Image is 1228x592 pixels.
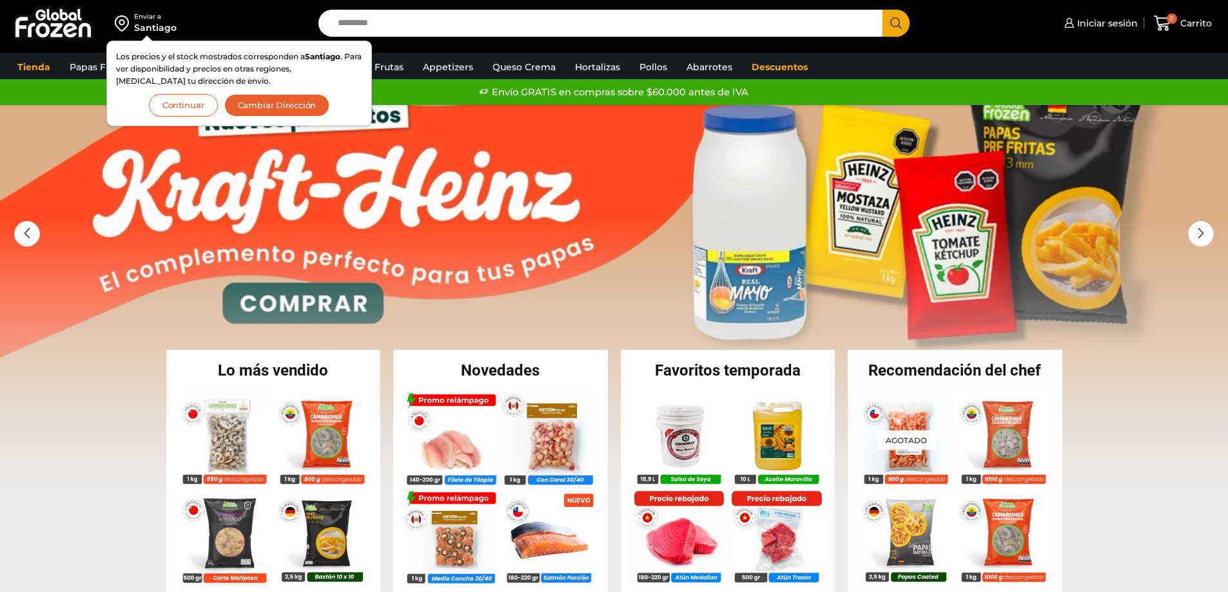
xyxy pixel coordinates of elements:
a: 0 Carrito [1151,8,1215,39]
h2: Favoritos temporada [621,363,835,378]
div: Next slide [1188,221,1214,247]
button: Cambiar Dirección [224,94,330,117]
p: Los precios y el stock mostrados corresponden a . Para ver disponibilidad y precios en otras regi... [116,50,362,88]
p: Agotado [877,430,936,450]
a: Queso Crema [486,55,562,79]
a: Hortalizas [569,55,627,79]
span: Carrito [1177,17,1212,30]
button: Continuar [149,94,218,117]
h2: Lo más vendido [166,363,381,378]
button: Search button [882,10,910,37]
strong: Santiago [305,52,340,61]
a: Descuentos [745,55,814,79]
h2: Novedades [393,363,608,378]
a: Abarrotes [680,55,739,79]
a: Papas Fritas [63,55,132,79]
div: Santiago [134,21,177,34]
span: Iniciar sesión [1074,17,1138,30]
a: Pollos [633,55,674,79]
div: Enviar a [134,12,177,21]
h2: Recomendación del chef [848,363,1062,378]
img: address-field-icon.svg [115,12,134,34]
span: 0 [1167,14,1177,24]
a: Tienda [11,55,57,79]
a: Iniciar sesión [1061,10,1138,36]
div: Previous slide [14,221,40,247]
a: Appetizers [416,55,480,79]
